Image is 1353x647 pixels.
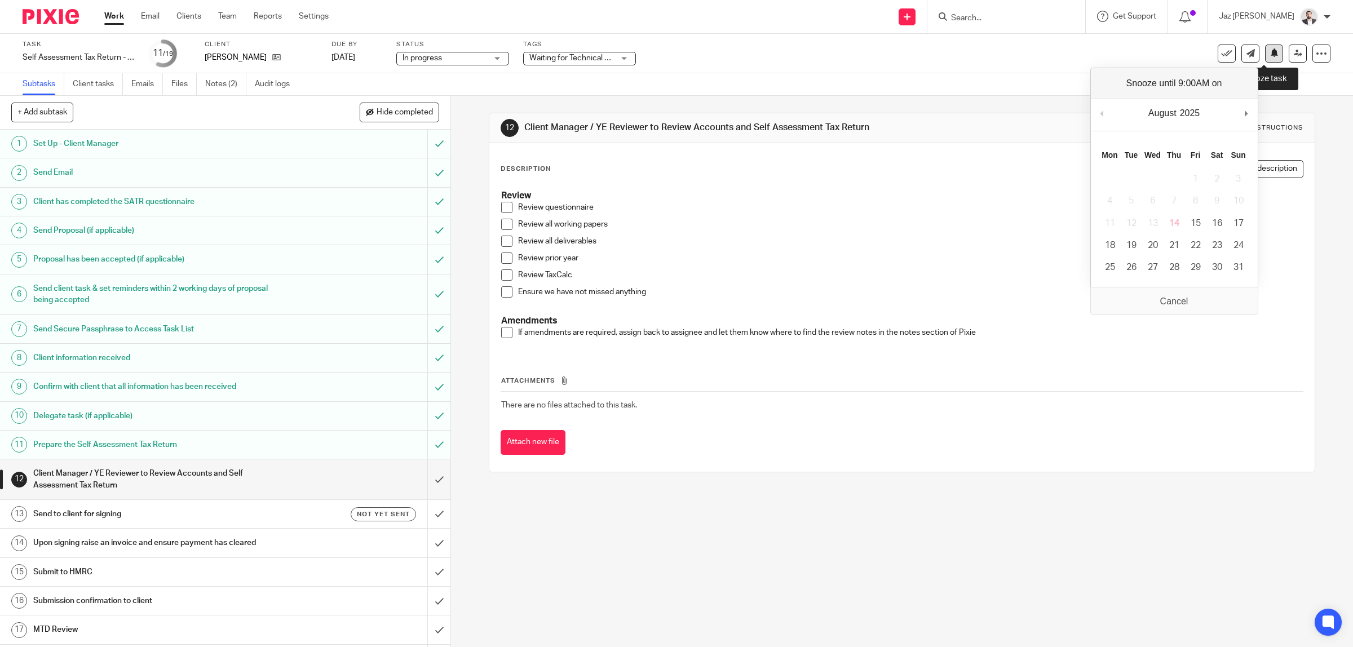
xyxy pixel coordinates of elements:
[11,136,27,152] div: 1
[11,350,27,366] div: 8
[518,269,1303,281] p: Review TaxCalc
[1121,256,1142,278] button: 26
[1121,234,1142,256] button: 19
[1249,123,1303,132] div: Instructions
[104,11,124,22] a: Work
[529,54,723,62] span: Waiting for Technical Helpdesk / [PERSON_NAME]-i + 1
[153,47,173,60] div: 11
[11,622,27,638] div: 17
[11,321,27,337] div: 7
[11,506,27,522] div: 13
[33,564,289,580] h1: Submit to HMRC
[518,202,1303,213] p: Review questionnaire
[33,465,289,494] h1: Client Manager / YE Reviewer to Review Accounts and Self Assessment Tax Return
[205,40,317,49] label: Client
[331,54,355,61] span: [DATE]
[331,40,382,49] label: Due by
[501,316,558,325] strong: Amendments
[360,103,439,122] button: Hide completed
[33,135,289,152] h1: Set Up - Client Manager
[33,621,289,638] h1: MTD Review
[501,165,551,174] p: Description
[11,437,27,453] div: 11
[1228,212,1249,234] button: 17
[11,408,27,424] div: 10
[1191,150,1201,159] abbr: Friday
[33,164,289,181] h1: Send Email
[11,379,27,395] div: 9
[23,52,135,63] div: Self Assessment Tax Return - [DATE]-[DATE]
[518,327,1303,338] p: If amendments are required, assign back to assignee and let them know where to find the review no...
[218,11,237,22] a: Team
[1102,150,1117,159] abbr: Monday
[501,119,519,137] div: 12
[33,251,289,268] h1: Proposal has been accepted (if applicable)
[1099,234,1121,256] button: 18
[33,193,289,210] h1: Client has completed the SATR questionnaire
[23,73,64,95] a: Subtasks
[1096,105,1108,122] button: Previous Month
[357,509,410,519] span: Not yet sent
[403,54,442,62] span: In progress
[299,11,329,22] a: Settings
[141,11,160,22] a: Email
[1144,150,1161,159] abbr: Wednesday
[33,378,289,395] h1: Confirm with client that all information has been received
[518,219,1303,230] p: Review all working papers
[1185,212,1206,234] button: 15
[255,73,298,95] a: Audit logs
[501,191,531,200] strong: Review
[11,564,27,580] div: 15
[1300,8,1318,26] img: 48292-0008-compressed%20square.jpg
[11,103,73,122] button: + Add subtask
[205,73,246,95] a: Notes (2)
[33,506,289,522] h1: Send to client for signing
[1228,234,1249,256] button: 24
[1224,160,1303,178] button: Edit description
[11,223,27,238] div: 4
[1211,150,1223,159] abbr: Saturday
[171,73,197,95] a: Files
[518,236,1303,247] p: Review all deliverables
[518,286,1303,298] p: Ensure we have not missed anything
[524,122,926,134] h1: Client Manager / YE Reviewer to Review Accounts and Self Assessment Tax Return
[33,349,289,366] h1: Client information received
[1178,105,1202,122] div: 2025
[1206,212,1228,234] button: 16
[501,430,565,455] button: Attach new file
[377,108,433,117] span: Hide completed
[1185,256,1206,278] button: 29
[23,52,135,63] div: Self Assessment Tax Return - 2024-2025
[1142,256,1164,278] button: 27
[33,280,289,309] h1: Send client task & set reminders within 2 working days of proposal being accepted
[163,51,173,57] small: /19
[1228,256,1249,278] button: 31
[1164,234,1185,256] button: 21
[131,73,163,95] a: Emails
[11,194,27,210] div: 3
[11,165,27,181] div: 2
[11,535,27,551] div: 14
[518,252,1303,264] p: Review prior year
[23,9,79,24] img: Pixie
[33,321,289,338] h1: Send Secure Passphrase to Access Task List
[396,40,509,49] label: Status
[11,252,27,268] div: 5
[1167,150,1181,159] abbr: Thursday
[950,14,1051,24] input: Search
[11,593,27,609] div: 16
[1231,150,1245,159] abbr: Sunday
[11,472,27,488] div: 12
[1125,150,1138,159] abbr: Tuesday
[254,11,282,22] a: Reports
[176,11,201,22] a: Clients
[1241,105,1252,122] button: Next Month
[1099,256,1121,278] button: 25
[1142,234,1164,256] button: 20
[1147,105,1178,122] div: August
[501,378,555,384] span: Attachments
[11,286,27,302] div: 6
[73,73,123,95] a: Client tasks
[1219,11,1294,22] p: Jaz [PERSON_NAME]
[1164,256,1185,278] button: 28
